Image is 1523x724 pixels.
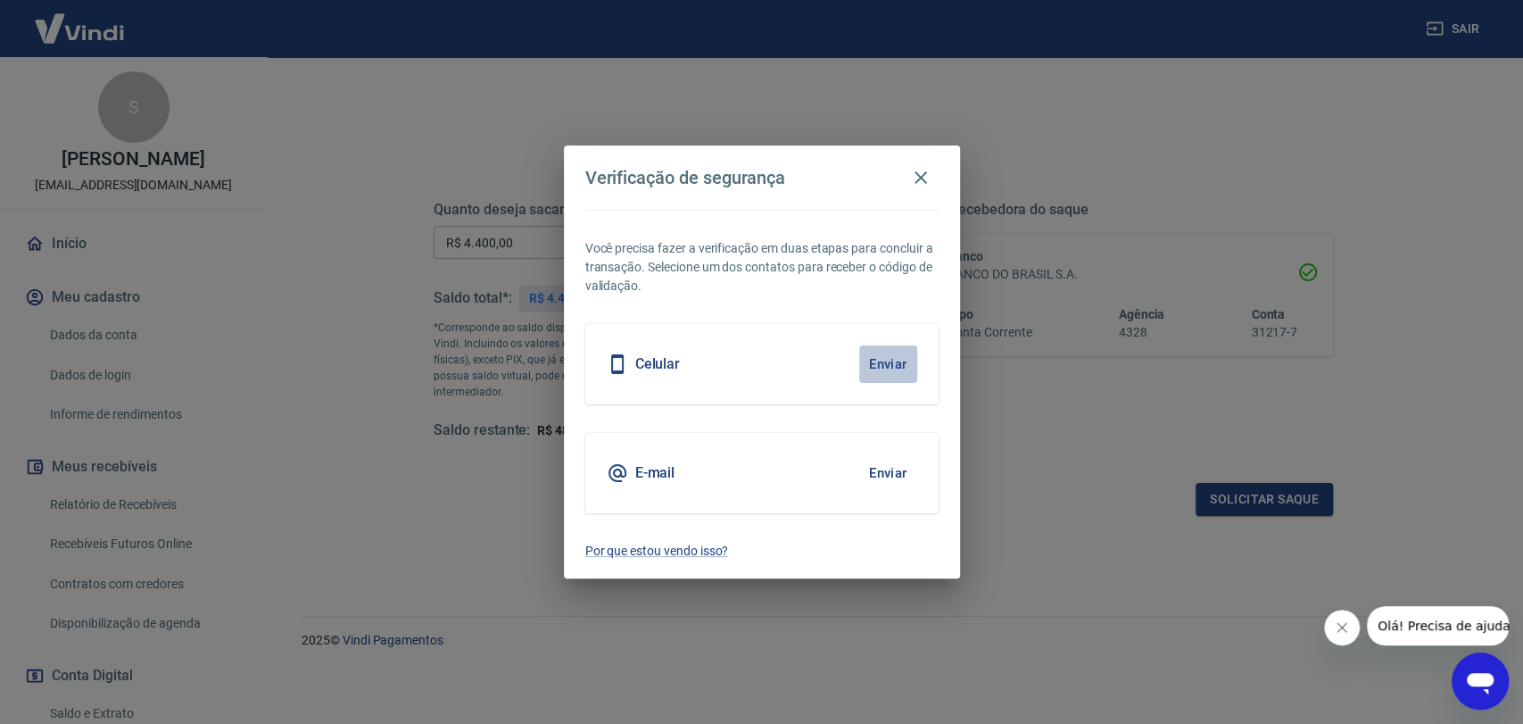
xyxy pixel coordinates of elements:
button: Enviar [859,454,917,492]
span: Olá! Precisa de ajuda? [11,12,150,27]
h5: E-mail [635,464,675,482]
a: Por que estou vendo isso? [585,542,939,561]
iframe: Fechar mensagem [1324,610,1360,645]
h5: Celular [635,355,681,373]
button: Enviar [859,345,917,383]
iframe: Botão para abrir a janela de mensagens [1452,653,1509,710]
h4: Verificação de segurança [585,167,786,188]
p: Você precisa fazer a verificação em duas etapas para concluir a transação. Selecione um dos conta... [585,239,939,295]
iframe: Mensagem da empresa [1367,606,1509,645]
